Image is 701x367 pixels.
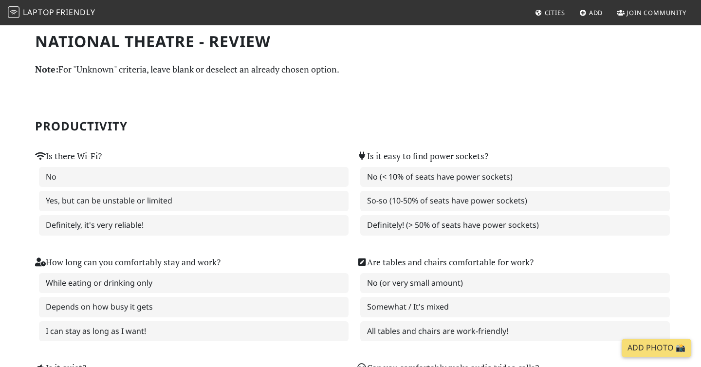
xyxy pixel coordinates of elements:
[622,339,691,357] a: Add Photo 📸
[35,63,58,75] strong: Note:
[39,167,349,187] label: No
[39,321,349,342] label: I can stay as long as I want!
[360,191,670,211] label: So-so (10-50% of seats have power sockets)
[56,7,95,18] span: Friendly
[39,297,349,317] label: Depends on how busy it gets
[360,167,670,187] label: No (< 10% of seats have power sockets)
[35,119,666,133] h2: Productivity
[360,321,670,342] label: All tables and chairs are work-friendly!
[356,149,488,163] label: Is it easy to find power sockets?
[360,215,670,236] label: Definitely! (> 50% of seats have power sockets)
[627,8,686,17] span: Join Community
[39,273,349,294] label: While eating or drinking only
[575,4,607,21] a: Add
[589,8,603,17] span: Add
[531,4,569,21] a: Cities
[360,297,670,317] label: Somewhat / It's mixed
[35,32,666,51] h1: National Theatre - Review
[8,4,95,21] a: LaptopFriendly LaptopFriendly
[35,149,102,163] label: Is there Wi-Fi?
[8,6,19,18] img: LaptopFriendly
[35,256,221,269] label: How long can you comfortably stay and work?
[39,191,349,211] label: Yes, but can be unstable or limited
[360,273,670,294] label: No (or very small amount)
[545,8,565,17] span: Cities
[35,62,666,76] p: For "Unknown" criteria, leave blank or deselect an already chosen option.
[39,215,349,236] label: Definitely, it's very reliable!
[23,7,55,18] span: Laptop
[613,4,690,21] a: Join Community
[356,256,534,269] label: Are tables and chairs comfortable for work?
